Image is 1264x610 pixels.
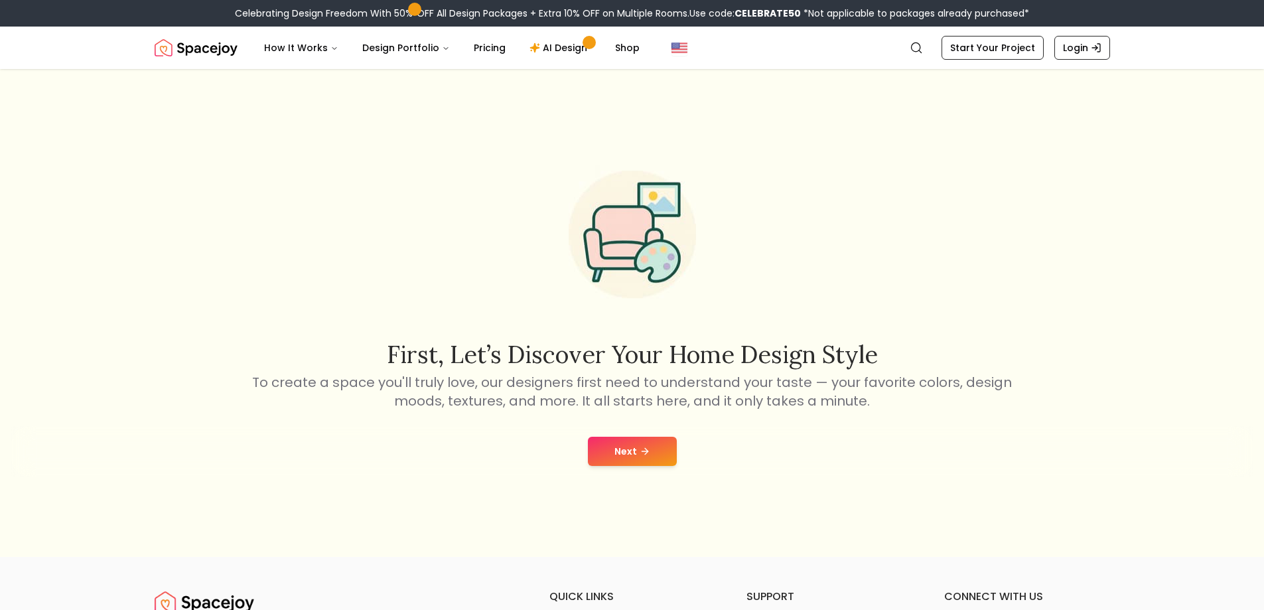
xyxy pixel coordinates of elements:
img: United States [671,40,687,56]
button: Next [588,437,677,466]
a: Login [1054,36,1110,60]
a: Shop [604,35,650,61]
button: Design Portfolio [352,35,460,61]
div: Celebrating Design Freedom With 50% OFF All Design Packages + Extra 10% OFF on Multiple Rooms. [235,7,1029,20]
a: Start Your Project [942,36,1044,60]
h2: First, let’s discover your home design style [250,341,1015,368]
b: CELEBRATE50 [735,7,801,20]
h6: support [746,589,912,605]
nav: Main [253,35,650,61]
a: AI Design [519,35,602,61]
img: Start Style Quiz Illustration [547,149,717,319]
a: Spacejoy [155,35,238,61]
span: Use code: [689,7,801,20]
nav: Global [155,27,1110,69]
p: To create a space you'll truly love, our designers first need to understand your taste — your fav... [250,373,1015,410]
a: Pricing [463,35,516,61]
h6: quick links [549,589,715,605]
span: *Not applicable to packages already purchased* [801,7,1029,20]
h6: connect with us [944,589,1110,605]
img: Spacejoy Logo [155,35,238,61]
button: How It Works [253,35,349,61]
